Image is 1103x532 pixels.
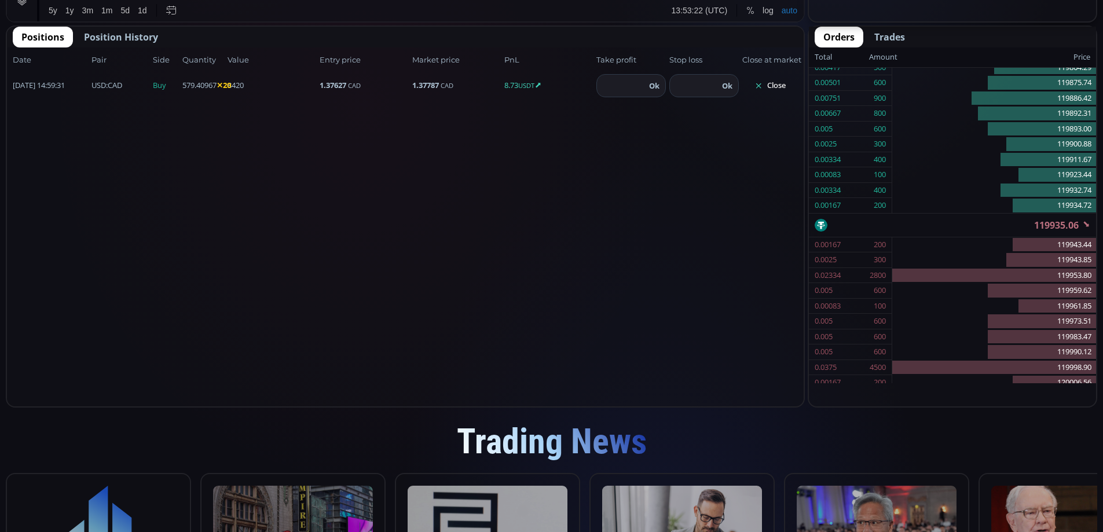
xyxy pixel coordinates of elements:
[892,198,1096,213] div: 119934.72
[869,50,897,65] div: Amount
[56,27,75,37] div: 1D
[38,42,63,50] div: Volume
[874,91,886,106] div: 900
[91,80,122,91] span: :CAD
[348,81,361,90] small: CAD
[441,81,453,90] small: CAD
[815,360,837,375] div: 0.0375
[13,54,88,66] span: Date
[892,167,1096,183] div: 119923.44
[320,80,346,90] b: 1.37627
[184,28,189,37] div: H
[719,79,736,92] button: Ok
[412,54,501,66] span: Market price
[775,465,790,475] div: auto
[67,42,95,50] div: 19.202K
[216,6,251,16] div: Indicators
[809,214,1096,237] div: 119935.06
[892,268,1096,284] div: 119953.80
[874,237,886,252] div: 200
[874,314,886,329] div: 600
[815,152,841,167] div: 0.00334
[870,268,886,283] div: 2800
[874,198,886,213] div: 200
[665,465,720,475] span: 13:53:22 (UTC)
[518,81,534,90] small: USDT
[38,27,56,37] div: BTC
[84,30,158,44] span: Position History
[874,183,886,198] div: 400
[815,91,841,106] div: 0.00751
[815,27,863,47] button: Orders
[892,91,1096,107] div: 119886.42
[75,27,167,47] button: Position History
[75,465,86,475] div: 3m
[897,50,1090,65] div: Price
[42,465,50,475] div: 5y
[279,28,314,37] div: 119935.06
[91,80,106,90] b: USD
[91,54,149,66] span: Pair
[815,75,841,90] div: 0.00501
[815,122,833,137] div: 0.005
[866,27,914,47] button: Trades
[815,167,841,182] div: 0.00083
[815,314,833,329] div: 0.005
[189,28,225,37] div: 122335.16
[138,28,144,37] div: O
[412,80,439,90] b: 1.37787
[815,183,841,198] div: 0.00334
[892,329,1096,345] div: 119983.47
[661,459,724,481] button: 13:53:22 (UTC)
[892,75,1096,91] div: 119875.74
[27,432,32,447] div: Hide Drawings Toolbar
[228,80,316,91] span: 8420
[75,27,109,37] div: Bitcoin
[892,360,1096,376] div: 119998.90
[815,137,837,152] div: 0.0025
[815,283,833,298] div: 0.005
[114,465,123,475] div: 5d
[273,28,279,37] div: C
[892,283,1096,299] div: 119959.62
[892,299,1096,314] div: 119961.85
[815,329,833,344] div: 0.005
[874,283,886,298] div: 600
[320,54,408,66] span: Entry price
[131,465,140,475] div: 1d
[815,237,841,252] div: 0.00167
[874,375,886,390] div: 200
[892,344,1096,360] div: 119990.12
[742,76,798,95] button: Close
[874,252,886,267] div: 300
[892,60,1096,76] div: 119864.29
[874,122,886,137] div: 600
[815,299,841,314] div: 0.00083
[874,75,886,90] div: 600
[153,80,179,91] span: Buy
[892,375,1096,391] div: 120006.56
[58,465,67,475] div: 1y
[874,344,886,359] div: 600
[892,106,1096,122] div: 119892.31
[892,122,1096,137] div: 119893.00
[815,106,841,121] div: 0.00667
[118,27,129,37] div: Market open
[874,299,886,314] div: 100
[815,198,841,213] div: 0.00167
[892,237,1096,253] div: 119943.44
[646,79,663,92] button: Ok
[504,54,593,66] span: PnL
[815,344,833,359] div: 0.005
[735,459,752,481] div: Toggle Percentage
[892,152,1096,168] div: 119911.67
[10,155,20,166] div: 
[874,137,886,152] div: 300
[182,54,224,66] span: Quantity
[229,28,233,37] div: L
[823,30,855,44] span: Orders
[892,183,1096,199] div: 119932.74
[145,28,180,37] div: 119294.27
[815,268,841,283] div: 0.02334
[756,465,767,475] div: log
